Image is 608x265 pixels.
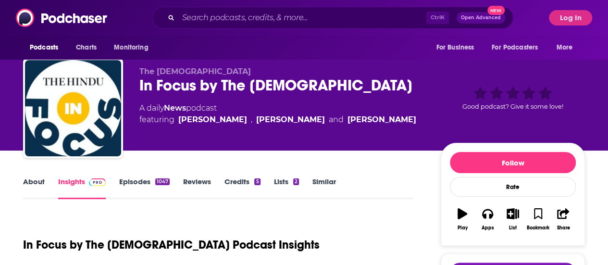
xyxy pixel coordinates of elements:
[457,12,505,24] button: Open AdvancedNew
[254,178,260,185] div: 5
[487,6,505,15] span: New
[329,114,344,126] span: and
[485,38,552,57] button: open menu
[164,103,186,113] a: News
[475,202,500,237] button: Apps
[178,10,426,25] input: Search podcasts, credits, & more...
[155,178,170,185] div: 1047
[89,178,106,186] img: Podchaser Pro
[58,177,106,199] a: InsightsPodchaser Pro
[16,9,108,27] img: Podchaser - Follow, Share and Rate Podcasts
[114,41,148,54] span: Monitoring
[461,15,501,20] span: Open Advanced
[557,41,573,54] span: More
[139,67,251,76] span: The [DEMOGRAPHIC_DATA]
[274,177,299,199] a: Lists2
[426,12,449,24] span: Ctrl K
[139,114,416,126] span: featuring
[312,177,336,199] a: Similar
[458,225,468,231] div: Play
[429,38,486,57] button: open menu
[70,38,102,57] a: Charts
[462,103,563,110] span: Good podcast? Give it some love!
[450,202,475,237] button: Play
[30,41,58,54] span: Podcasts
[525,202,550,237] button: Bookmark
[557,225,570,231] div: Share
[256,114,325,126] a: [PERSON_NAME]
[550,38,585,57] button: open menu
[224,177,260,199] a: Credits5
[347,114,416,126] a: [PERSON_NAME]
[119,177,170,199] a: Episodes1047
[251,114,252,126] span: ,
[23,238,320,252] h1: In Focus by The [DEMOGRAPHIC_DATA] Podcast Insights
[551,202,576,237] button: Share
[500,202,525,237] button: List
[76,41,97,54] span: Charts
[25,60,121,156] img: In Focus by The Hindu
[450,152,576,173] button: Follow
[436,41,474,54] span: For Business
[527,225,549,231] div: Bookmark
[23,177,45,199] a: About
[509,225,517,231] div: List
[152,7,513,29] div: Search podcasts, credits, & more...
[293,178,299,185] div: 2
[549,10,592,25] button: Log In
[139,102,416,126] div: A daily podcast
[441,67,585,126] div: Good podcast? Give it some love!
[482,225,494,231] div: Apps
[107,38,161,57] button: open menu
[183,177,211,199] a: Reviews
[178,114,247,126] a: [PERSON_NAME]
[23,38,71,57] button: open menu
[450,177,576,197] div: Rate
[492,41,538,54] span: For Podcasters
